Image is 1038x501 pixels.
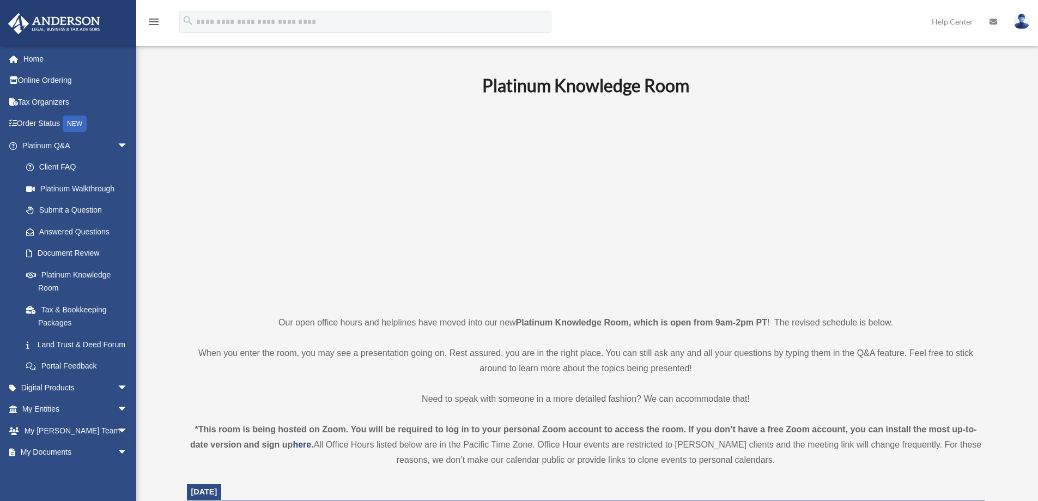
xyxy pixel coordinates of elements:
[15,334,144,355] a: Land Trust & Deed Forum
[63,116,87,132] div: NEW
[117,377,139,399] span: arrow_drop_down
[15,299,144,334] a: Tax & Bookkeeping Packages
[8,442,144,463] a: My Documentsarrow_drop_down
[147,19,160,28] a: menu
[8,70,144,92] a: Online Ordering
[293,440,311,449] a: here
[191,487,217,496] span: [DATE]
[15,243,144,264] a: Document Review
[117,463,139,485] span: arrow_drop_down
[5,13,104,34] img: Anderson Advisors Platinum Portal
[117,420,139,442] span: arrow_drop_down
[182,15,194,27] i: search
[8,113,144,135] a: Order StatusNEW
[15,221,144,243] a: Answered Questions
[311,440,313,449] strong: .
[1013,14,1030,29] img: User Pic
[147,15,160,28] i: menu
[8,91,144,113] a: Tax Organizers
[15,264,139,299] a: Platinum Knowledge Room
[187,422,985,468] div: All Office Hours listed below are in the Pacific Time Zone. Office Hour events are restricted to ...
[117,442,139,464] span: arrow_drop_down
[187,315,985,330] p: Our open office hours and helplines have moved into our new ! The revised schedule is below.
[8,463,144,485] a: Online Learningarrow_drop_down
[117,135,139,157] span: arrow_drop_down
[8,48,144,70] a: Home
[482,75,689,96] b: Platinum Knowledge Room
[15,355,144,377] a: Portal Feedback
[187,346,985,376] p: When you enter the room, you may see a presentation going on. Rest assured, you are in the right ...
[15,178,144,200] a: Platinum Walkthrough
[190,425,977,449] strong: *This room is being hosted on Zoom. You will be required to log in to your personal Zoom account ...
[187,391,985,407] p: Need to speak with someone in a more detailed fashion? We can accommodate that!
[117,399,139,421] span: arrow_drop_down
[516,318,767,327] strong: Platinum Knowledge Room, which is open from 9am-2pm PT
[422,111,749,295] iframe: 231110_Toby_KnowledgeRoom
[8,135,144,156] a: Platinum Q&Aarrow_drop_down
[8,399,144,420] a: My Entitiesarrow_drop_down
[15,200,144,221] a: Submit a Question
[8,420,144,442] a: My [PERSON_NAME] Teamarrow_drop_down
[15,156,144,178] a: Client FAQ
[8,377,144,399] a: Digital Productsarrow_drop_down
